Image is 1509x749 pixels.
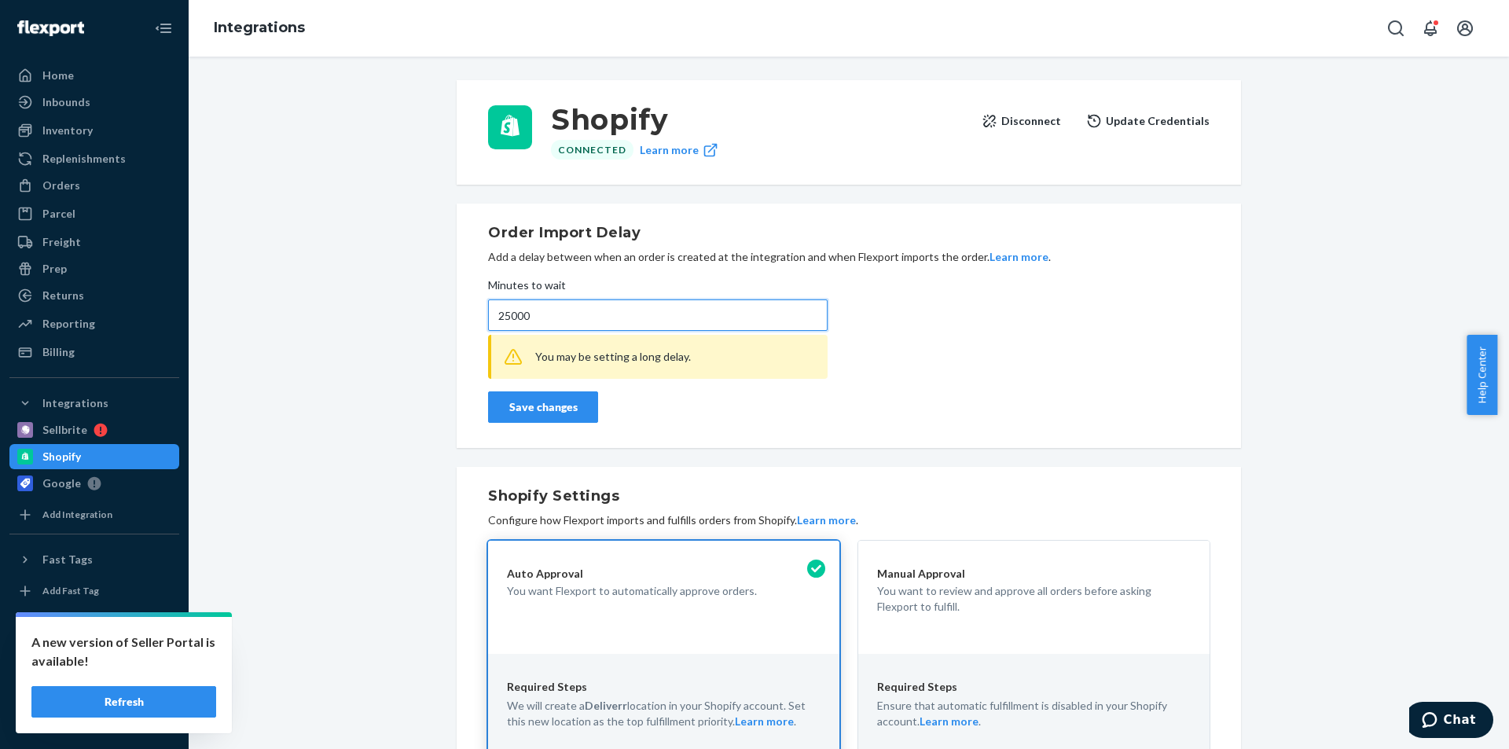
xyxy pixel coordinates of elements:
[42,178,80,193] div: Orders
[9,340,179,365] a: Billing
[488,391,598,423] button: Save changes
[9,471,179,496] a: Google
[9,90,179,115] a: Inbounds
[9,678,179,703] a: Help Center
[1415,13,1446,44] button: Open notifications
[507,583,821,599] p: You want Flexport to automatically approve orders.
[42,123,93,138] div: Inventory
[9,705,179,730] button: Give Feedback
[9,229,179,255] a: Freight
[42,475,81,491] div: Google
[507,679,821,695] p: Required Steps
[42,68,74,83] div: Home
[42,206,75,222] div: Parcel
[42,288,84,303] div: Returns
[507,698,821,729] p: We will create a location in your Shopify account. Set this new location as the top fulfillment p...
[877,583,1191,615] p: You want to review and approve all orders before asking Flexport to fulfill.
[982,105,1061,137] button: Disconnect
[507,566,821,582] p: Auto Approval
[501,399,585,415] div: Save changes
[797,512,856,528] button: Learn more
[735,714,794,729] button: Learn more
[42,344,75,360] div: Billing
[488,486,1210,506] h2: Shopify Settings
[214,19,305,36] a: Integrations
[42,508,112,521] div: Add Integration
[42,151,126,167] div: Replenishments
[42,316,95,332] div: Reporting
[585,699,627,712] strong: Deliverr
[42,584,99,597] div: Add Fast Tag
[9,547,179,572] button: Fast Tags
[1449,13,1481,44] button: Open account menu
[9,391,179,416] button: Integrations
[488,222,1210,243] h2: Order Import Delay
[31,633,216,670] p: A new version of Seller Portal is available!
[9,283,179,308] a: Returns
[9,118,179,143] a: Inventory
[9,444,179,469] a: Shopify
[42,552,93,567] div: Fast Tags
[1086,105,1210,137] button: Update Credentials
[877,679,1191,695] p: Required Steps
[9,502,179,527] a: Add Integration
[17,20,84,36] img: Flexport logo
[31,686,216,718] button: Refresh
[9,625,179,650] a: Settings
[488,277,566,299] span: Minutes to wait
[148,13,179,44] button: Close Navigation
[488,299,828,331] input: Minutes to wait
[989,249,1048,265] button: Learn more
[9,63,179,88] a: Home
[1467,335,1497,415] button: Help Center
[9,652,179,677] button: Talk to Support
[1380,13,1412,44] button: Open Search Box
[535,350,691,363] span: You may be setting a long delay.
[42,234,81,250] div: Freight
[877,566,1191,582] p: Manual Approval
[488,512,1210,528] p: Configure how Flexport imports and fulfills orders from Shopify. .
[42,422,87,438] div: Sellbrite
[9,146,179,171] a: Replenishments
[640,140,718,160] a: Learn more
[920,714,978,729] button: Learn more
[9,173,179,198] a: Orders
[42,261,67,277] div: Prep
[551,105,969,134] h3: Shopify
[42,395,108,411] div: Integrations
[9,311,179,336] a: Reporting
[9,417,179,442] a: Sellbrite
[9,578,179,604] a: Add Fast Tag
[201,6,318,51] ol: breadcrumbs
[488,249,1210,265] p: Add a delay between when an order is created at the integration and when Flexport imports the ord...
[551,140,633,160] div: Connected
[1409,702,1493,741] iframe: Opens a widget where you can chat to one of our agents
[877,698,1191,729] p: Ensure that automatic fulfillment is disabled in your Shopify account. .
[42,449,81,464] div: Shopify
[9,256,179,281] a: Prep
[9,201,179,226] a: Parcel
[42,94,90,110] div: Inbounds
